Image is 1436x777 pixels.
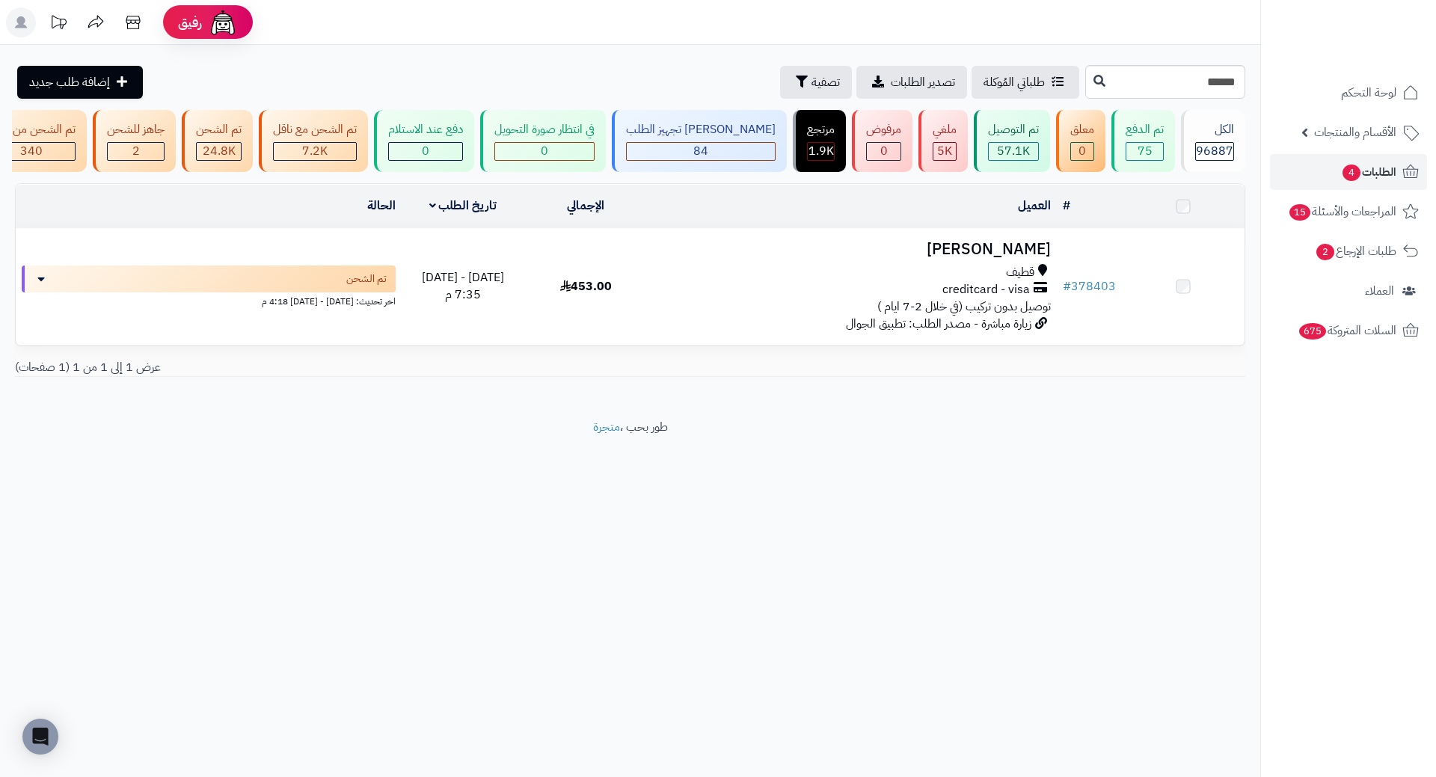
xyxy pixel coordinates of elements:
span: السلات المتروكة [1298,320,1396,341]
div: 57117 [989,143,1038,160]
div: 24771 [197,143,241,160]
a: تحديثات المنصة [40,7,77,41]
span: 57.1K [997,142,1030,160]
a: تصدير الطلبات [856,66,967,99]
span: رفيق [178,13,202,31]
span: creditcard - visa [942,281,1030,298]
a: تم الشحن مع ناقل 7.2K [256,110,371,172]
span: 2 [1316,244,1334,260]
span: 7.2K [302,142,328,160]
a: مرتجع 1.9K [790,110,849,172]
span: 0 [422,142,429,160]
span: المراجعات والأسئلة [1288,201,1396,222]
a: العميل [1018,197,1051,215]
span: 4 [1343,165,1360,181]
div: [PERSON_NAME] تجهيز الطلب [626,121,776,138]
div: 4999 [933,143,956,160]
span: [DATE] - [DATE] 7:35 م [422,268,504,304]
div: 84 [627,143,775,160]
span: 5K [937,142,952,160]
div: 0 [389,143,462,160]
a: إضافة طلب جديد [17,66,143,99]
span: زيارة مباشرة - مصدر الطلب: تطبيق الجوال [846,315,1031,333]
span: قطيف [1006,264,1034,281]
a: الطلبات4 [1270,154,1427,190]
span: تصفية [811,73,840,91]
button: تصفية [780,66,852,99]
div: معلق [1070,121,1094,138]
div: اخر تحديث: [DATE] - [DATE] 4:18 م [22,292,396,308]
div: 0 [495,143,594,160]
span: 24.8K [203,142,236,160]
img: ai-face.png [208,7,238,37]
span: 0 [880,142,888,160]
div: الكل [1195,121,1234,138]
a: في انتظار صورة التحويل 0 [477,110,609,172]
div: دفع عند الاستلام [388,121,463,138]
span: 2 [132,142,140,160]
div: مرفوض [866,121,901,138]
div: تم الشحن [196,121,242,138]
a: الحالة [367,197,396,215]
a: تم الشحن 24.8K [179,110,256,172]
span: # [1063,277,1071,295]
div: ملغي [933,121,957,138]
a: مرفوض 0 [849,110,915,172]
span: طلبات الإرجاع [1315,241,1396,262]
span: تصدير الطلبات [891,73,955,91]
a: طلباتي المُوكلة [972,66,1079,99]
a: ملغي 5K [915,110,971,172]
span: 1.9K [808,142,834,160]
a: دفع عند الاستلام 0 [371,110,477,172]
span: 84 [693,142,708,160]
img: logo-2.png [1334,35,1422,67]
span: 0 [541,142,548,160]
div: تم الدفع [1126,121,1164,138]
a: تم الدفع 75 [1108,110,1178,172]
a: الكل96887 [1178,110,1248,172]
span: العملاء [1365,280,1394,301]
span: توصيل بدون تركيب (في خلال 2-7 ايام ) [877,298,1051,316]
div: في انتظار صورة التحويل [494,121,595,138]
div: تم الشحن مع ناقل [273,121,357,138]
span: 75 [1138,142,1153,160]
a: جاهز للشحن 2 [90,110,179,172]
span: إضافة طلب جديد [29,73,110,91]
div: 0 [1071,143,1093,160]
a: معلق 0 [1053,110,1108,172]
a: #378403 [1063,277,1116,295]
div: عرض 1 إلى 1 من 1 (1 صفحات) [4,359,630,376]
span: تم الشحن [346,271,387,286]
span: 0 [1078,142,1086,160]
span: 96887 [1196,142,1233,160]
span: طلباتي المُوكلة [984,73,1045,91]
span: 675 [1299,323,1327,340]
span: 340 [20,142,43,160]
a: السلات المتروكة675 [1270,313,1427,348]
a: تاريخ الطلب [429,197,497,215]
a: [PERSON_NAME] تجهيز الطلب 84 [609,110,790,172]
a: العملاء [1270,273,1427,309]
h3: [PERSON_NAME] [654,241,1051,258]
div: 7222 [274,143,356,160]
a: الإجمالي [567,197,604,215]
div: 0 [867,143,900,160]
div: 75 [1126,143,1163,160]
div: تم التوصيل [988,121,1039,138]
div: 2 [108,143,164,160]
div: 1851 [808,143,834,160]
span: الطلبات [1341,162,1396,182]
span: الأقسام والمنتجات [1314,122,1396,143]
span: 453.00 [560,277,612,295]
a: متجرة [593,418,620,436]
a: لوحة التحكم [1270,75,1427,111]
a: المراجعات والأسئلة15 [1270,194,1427,230]
div: جاهز للشحن [107,121,165,138]
a: طلبات الإرجاع2 [1270,233,1427,269]
span: لوحة التحكم [1341,82,1396,103]
span: 15 [1289,204,1311,221]
div: مرتجع [807,121,835,138]
a: تم التوصيل 57.1K [971,110,1053,172]
div: Open Intercom Messenger [22,719,58,755]
a: # [1063,197,1070,215]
